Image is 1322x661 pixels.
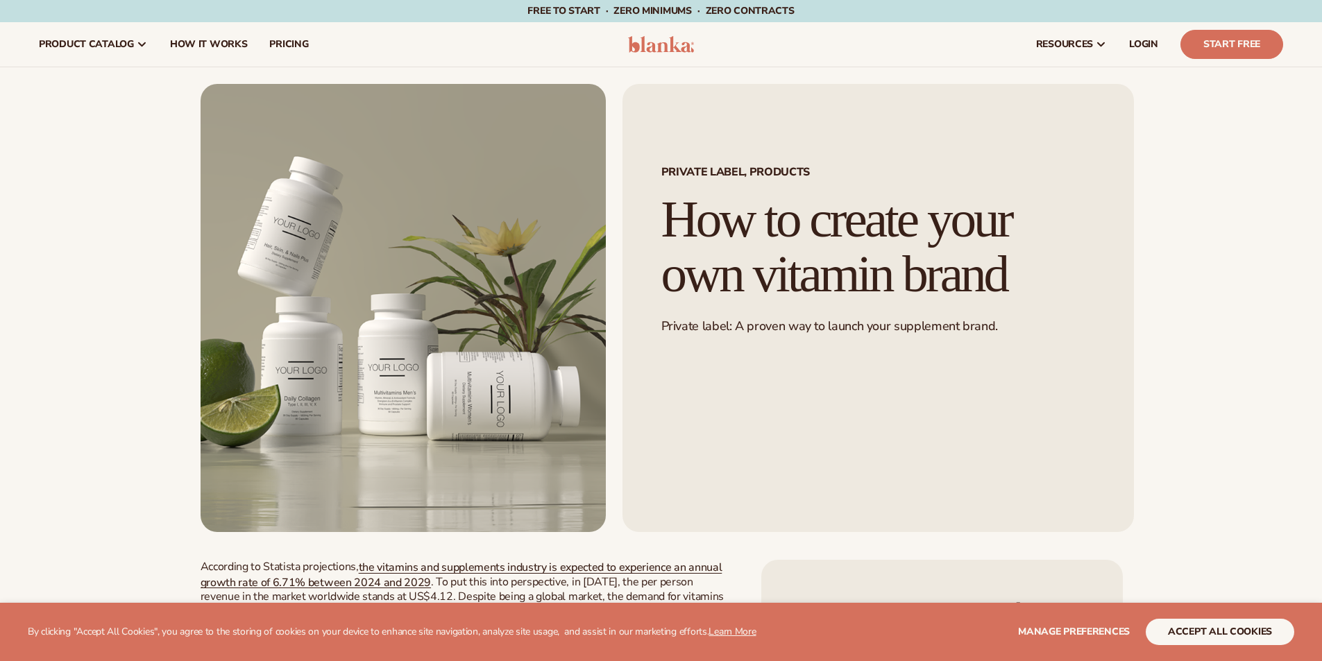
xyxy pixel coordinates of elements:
[1118,22,1169,67] a: LOGIN
[159,22,259,67] a: How It Works
[201,84,606,532] img: A few personalized vitamin bottles with your brand sitting next to one another with a sliced lime...
[1180,30,1283,59] a: Start Free
[258,22,319,67] a: pricing
[1036,39,1093,50] span: resources
[269,39,308,50] span: pricing
[800,599,1084,623] h4: Level up with Blanka Academy
[661,166,1095,178] span: Private label, Products
[1018,619,1130,645] button: Manage preferences
[1018,625,1130,638] span: Manage preferences
[28,626,756,638] p: By clicking "Accept All Cookies", you agree to the storing of cookies on your device to enhance s...
[527,4,794,17] span: Free to start · ZERO minimums · ZERO contracts
[628,36,694,53] img: logo
[1025,22,1118,67] a: resources
[661,192,1095,302] h1: How to create your own vitamin brand
[1146,619,1294,645] button: accept all cookies
[170,39,248,50] span: How It Works
[709,625,756,638] a: Learn More
[39,39,134,50] span: product catalog
[1129,39,1158,50] span: LOGIN
[201,559,724,633] span: According to Statista projections, . To put this into perspective, in [DATE], the per person reve...
[201,560,722,590] a: the vitamins and supplements industry is expected to experience an annual growth rate of 6.71% be...
[28,22,159,67] a: product catalog
[661,318,1095,334] p: Private label: A proven way to launch your supplement brand.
